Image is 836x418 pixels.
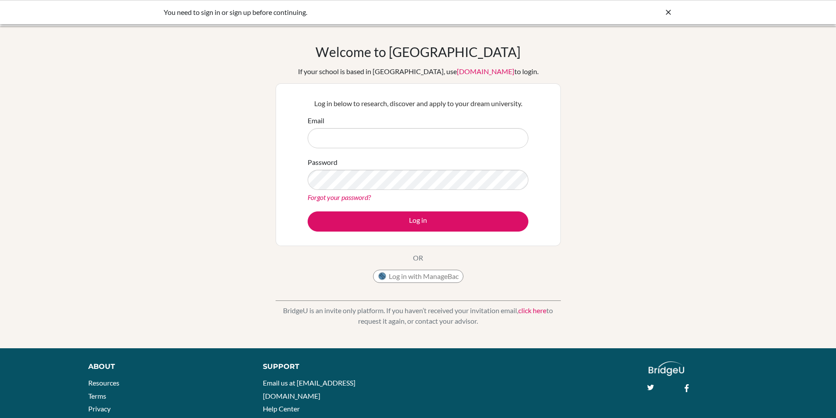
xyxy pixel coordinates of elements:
[308,98,528,109] p: Log in below to research, discover and apply to your dream university.
[88,404,111,413] a: Privacy
[263,404,300,413] a: Help Center
[298,66,538,77] div: If your school is based in [GEOGRAPHIC_DATA], use to login.
[308,211,528,232] button: Log in
[413,253,423,263] p: OR
[373,270,463,283] button: Log in with ManageBac
[518,306,546,314] a: click here
[276,305,561,326] p: BridgeU is an invite only platform. If you haven’t received your invitation email, to request it ...
[308,193,371,201] a: Forgot your password?
[88,379,119,387] a: Resources
[263,379,355,400] a: Email us at [EMAIL_ADDRESS][DOMAIN_NAME]
[164,7,541,18] div: You need to sign in or sign up before continuing.
[88,392,106,400] a: Terms
[308,157,337,168] label: Password
[263,361,408,372] div: Support
[649,361,684,376] img: logo_white@2x-f4f0deed5e89b7ecb1c2cc34c3e3d731f90f0f143d5ea2071677605dd97b5244.png
[308,115,324,126] label: Email
[457,67,514,75] a: [DOMAIN_NAME]
[88,361,243,372] div: About
[316,44,520,60] h1: Welcome to [GEOGRAPHIC_DATA]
